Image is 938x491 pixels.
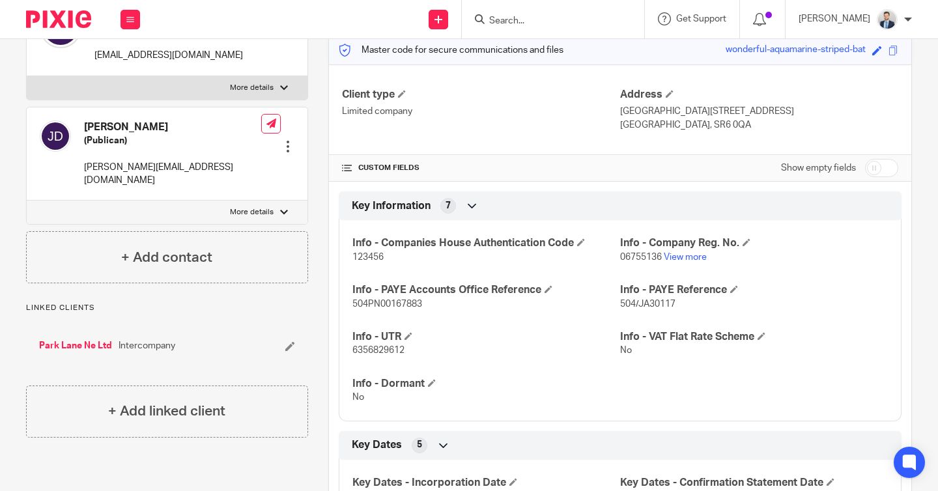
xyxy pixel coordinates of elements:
[84,161,261,188] p: [PERSON_NAME][EMAIL_ADDRESS][DOMAIN_NAME]
[446,199,451,212] span: 7
[620,476,888,490] h4: Key Dates - Confirmation Statement Date
[119,339,175,352] span: Intercompany
[40,120,71,152] img: svg%3E
[84,120,261,134] h4: [PERSON_NAME]
[620,283,888,297] h4: Info - PAYE Reference
[39,339,112,352] a: Park Lane Ne Ltd
[620,119,898,132] p: [GEOGRAPHIC_DATA], SR6 0QA
[620,346,632,355] span: No
[108,401,225,421] h4: + Add linked client
[352,236,620,250] h4: Info - Companies House Authentication Code
[26,10,91,28] img: Pixie
[352,393,364,402] span: No
[726,43,866,58] div: wonderful-aquamarine-striped-bat
[352,476,620,490] h4: Key Dates - Incorporation Date
[877,9,898,30] img: LinkedIn%20Profile.jpeg
[620,236,888,250] h4: Info - Company Reg. No.
[352,330,620,344] h4: Info - UTR
[620,330,888,344] h4: Info - VAT Flat Rate Scheme
[620,105,898,118] p: [GEOGRAPHIC_DATA][STREET_ADDRESS]
[417,438,422,451] span: 5
[352,283,620,297] h4: Info - PAYE Accounts Office Reference
[352,253,384,262] span: 123456
[352,300,422,309] span: 504PN00167883
[620,300,675,309] span: 504/JA30117
[352,346,405,355] span: 6356829612
[676,14,726,23] span: Get Support
[352,199,431,213] span: Key Information
[620,88,898,102] h4: Address
[342,163,620,173] h4: CUSTOM FIELDS
[339,44,563,57] p: Master code for secure communications and files
[620,253,662,262] span: 06755136
[342,105,620,118] p: Limited company
[94,49,243,62] p: [EMAIL_ADDRESS][DOMAIN_NAME]
[664,253,707,262] a: View more
[799,12,870,25] p: [PERSON_NAME]
[488,16,605,27] input: Search
[342,88,620,102] h4: Client type
[230,83,274,93] p: More details
[781,161,856,175] label: Show empty fields
[230,207,274,217] p: More details
[26,303,308,313] p: Linked clients
[352,377,620,391] h4: Info - Dormant
[84,134,261,147] h5: (Publican)
[121,247,212,268] h4: + Add contact
[352,438,402,452] span: Key Dates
